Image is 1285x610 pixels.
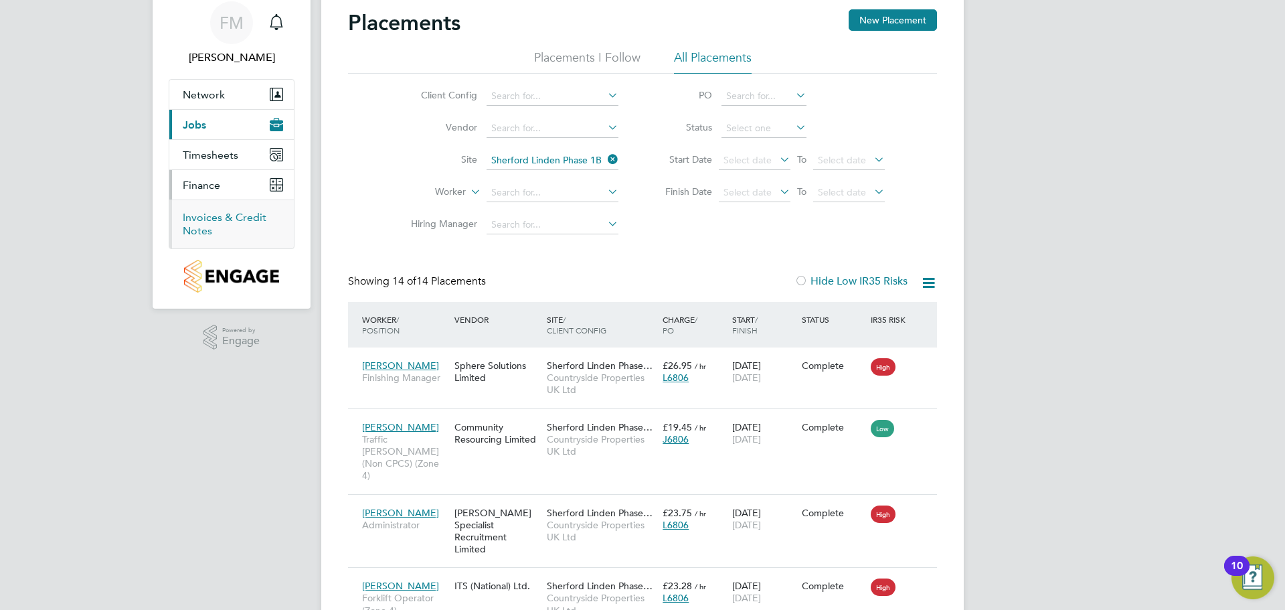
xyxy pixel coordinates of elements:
span: J6806 [663,433,689,445]
span: Countryside Properties UK Ltd [547,372,656,396]
span: / Finish [732,314,758,335]
label: Vendor [400,121,477,133]
span: Network [183,88,225,101]
span: [DATE] [732,519,761,531]
span: / hr [695,423,706,433]
div: [DATE] [729,353,798,390]
button: Finance [169,170,294,200]
label: Finish Date [652,185,712,198]
a: Invoices & Credit Notes [183,211,266,237]
span: Select date [723,186,772,198]
a: Go to home page [169,260,294,293]
div: Community Resourcing Limited [451,414,543,452]
a: FM[PERSON_NAME] [169,1,294,66]
button: Open Resource Center, 10 new notifications [1231,556,1274,599]
div: Vendor [451,307,543,331]
div: Complete [802,507,865,519]
span: £19.45 [663,421,692,433]
label: Hiring Manager [400,218,477,230]
button: New Placement [849,9,937,31]
span: Finishing Manager [362,372,448,384]
span: L6806 [663,592,689,604]
label: Client Config [400,89,477,101]
h2: Placements [348,9,460,36]
div: Charge [659,307,729,342]
span: Powered by [222,325,260,336]
div: Finance [169,200,294,248]
div: Start [729,307,798,342]
a: [PERSON_NAME]Traffic [PERSON_NAME] (Non CPCS) (Zone 4)Community Resourcing LimitedSherford Linden... [359,414,937,425]
span: Sherford Linden Phase… [547,360,653,372]
span: [DATE] [732,372,761,384]
span: Select date [818,186,866,198]
span: Select date [818,154,866,166]
a: [PERSON_NAME]Administrator[PERSON_NAME] Specialist Recruitment LimitedSherford Linden Phase…Count... [359,500,937,511]
label: Site [400,153,477,165]
span: [PERSON_NAME] [362,507,439,519]
span: Sherford Linden Phase… [547,580,653,592]
label: Start Date [652,153,712,165]
label: Hide Low IR35 Risks [794,275,908,288]
span: Timesheets [183,149,238,161]
div: Showing [348,275,489,289]
div: Status [798,307,868,331]
div: [DATE] [729,500,798,538]
input: Search for... [487,216,618,234]
div: [DATE] [729,414,798,452]
div: Site [543,307,659,342]
span: Countryside Properties UK Ltd [547,433,656,457]
span: Engage [222,335,260,347]
label: Worker [389,185,466,199]
button: Jobs [169,110,294,139]
div: ITS (National) Ltd. [451,573,543,599]
input: Select one [721,119,806,138]
a: Powered byEngage [203,325,260,350]
span: £26.95 [663,360,692,372]
span: Sherford Linden Phase… [547,421,653,433]
span: To [793,183,810,200]
div: IR35 Risk [867,307,914,331]
span: High [871,579,895,596]
input: Search for... [487,151,618,170]
div: Complete [802,580,865,592]
span: Countryside Properties UK Ltd [547,519,656,543]
span: Sherford Linden Phase… [547,507,653,519]
span: To [793,151,810,168]
span: Low [871,420,894,437]
div: [PERSON_NAME] Specialist Recruitment Limited [451,500,543,562]
span: [DATE] [732,433,761,445]
button: Network [169,80,294,109]
input: Search for... [487,87,618,106]
span: 14 of [392,275,416,288]
span: / hr [695,508,706,518]
div: 10 [1231,566,1243,583]
span: L6806 [663,519,689,531]
div: Sphere Solutions Limited [451,353,543,390]
span: Jobs [183,119,206,131]
div: Complete [802,360,865,372]
span: Traffic [PERSON_NAME] (Non CPCS) (Zone 4) [362,433,448,482]
span: / Position [362,314,400,335]
input: Search for... [721,87,806,106]
a: [PERSON_NAME]Forklift Operator (Zone 4)ITS (National) Ltd.Sherford Linden Phase…Countryside Prope... [359,573,937,584]
li: All Placements [674,50,752,74]
input: Search for... [487,183,618,202]
a: [PERSON_NAME]Finishing ManagerSphere Solutions LimitedSherford Linden Phase…Countryside Propertie... [359,352,937,364]
span: Administrator [362,519,448,531]
input: Search for... [487,119,618,138]
div: Worker [359,307,451,342]
span: High [871,358,895,376]
span: Select date [723,154,772,166]
span: Finance [183,179,220,192]
span: £23.75 [663,507,692,519]
span: £23.28 [663,580,692,592]
span: L6806 [663,372,689,384]
span: [DATE] [732,592,761,604]
li: Placements I Follow [534,50,640,74]
span: [PERSON_NAME] [362,360,439,372]
img: countryside-properties-logo-retina.png [184,260,278,293]
button: Timesheets [169,140,294,169]
label: PO [652,89,712,101]
span: / hr [695,581,706,591]
div: Complete [802,421,865,433]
